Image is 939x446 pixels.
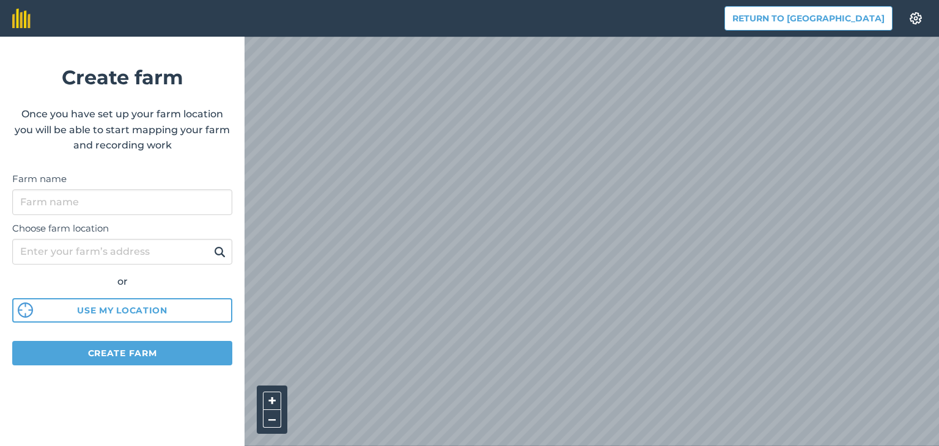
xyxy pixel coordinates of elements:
button: Return to [GEOGRAPHIC_DATA] [724,6,893,31]
label: Farm name [12,172,232,186]
div: or [12,274,232,290]
input: Enter your farm’s address [12,239,232,265]
button: – [263,410,281,428]
img: A cog icon [908,12,923,24]
button: Use my location [12,298,232,323]
h1: Create farm [12,62,232,93]
input: Farm name [12,189,232,215]
button: Create farm [12,341,232,365]
button: + [263,392,281,410]
label: Choose farm location [12,221,232,236]
img: svg%3e [18,302,33,318]
img: fieldmargin Logo [12,9,31,28]
p: Once you have set up your farm location you will be able to start mapping your farm and recording... [12,106,232,153]
img: svg+xml;base64,PHN2ZyB4bWxucz0iaHR0cDovL3d3dy53My5vcmcvMjAwMC9zdmciIHdpZHRoPSIxOSIgaGVpZ2h0PSIyNC... [214,244,226,259]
